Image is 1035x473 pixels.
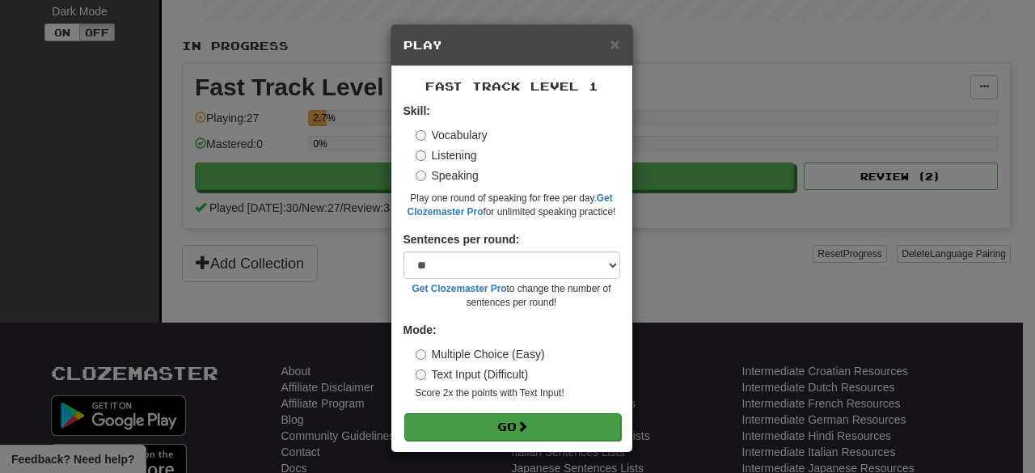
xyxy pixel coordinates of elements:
input: Vocabulary [416,130,426,141]
label: Sentences per round: [403,231,520,247]
label: Listening [416,147,477,163]
strong: Skill: [403,104,430,117]
input: Multiple Choice (Easy) [416,349,426,360]
small: to change the number of sentences per round! [403,282,620,310]
small: Play one round of speaking for free per day. for unlimited speaking practice! [403,192,620,219]
span: Fast Track Level 1 [425,79,598,93]
input: Speaking [416,171,426,181]
a: Get Clozemaster Pro [412,283,507,294]
label: Multiple Choice (Easy) [416,346,545,362]
h5: Play [403,37,620,53]
input: Text Input (Difficult) [416,370,426,380]
button: Go [404,413,621,441]
small: Score 2x the points with Text Input ! [416,386,620,400]
strong: Mode: [403,323,437,336]
label: Vocabulary [416,127,488,143]
span: × [610,35,619,53]
button: Close [610,36,619,53]
label: Text Input (Difficult) [416,366,529,382]
input: Listening [416,150,426,161]
label: Speaking [416,167,479,184]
